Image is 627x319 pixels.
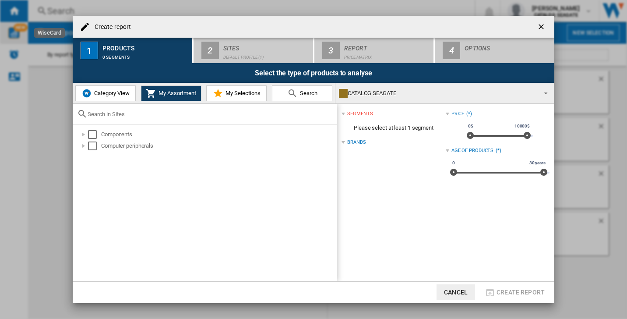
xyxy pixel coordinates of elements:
button: getI18NText('BUTTONS.CLOSE_DIALOG') [533,18,551,35]
button: My Assortment [141,85,201,101]
div: 1 [81,42,98,59]
div: Age of products [451,147,494,154]
div: Options [465,41,551,50]
div: 4 [443,42,460,59]
span: Category View [92,90,130,96]
button: Create report [482,284,547,300]
div: Price Matrix [344,50,430,60]
button: 1 Products 0 segments [73,38,193,63]
span: 0$ [467,123,475,130]
div: CATALOG SEAGATE [339,87,536,99]
button: 2 Sites Default profile (1) [194,38,314,63]
div: Sites [223,41,310,50]
div: segments [347,110,373,117]
button: Category View [75,85,136,101]
div: Components [101,130,336,139]
button: 4 Options [435,38,554,63]
md-checkbox: Select [88,142,101,150]
button: My Selections [206,85,267,101]
span: 0 [451,159,456,167]
h4: Create report [90,23,131,32]
md-checkbox: Select [88,130,101,139]
div: Price [451,110,465,117]
div: 2 [201,42,219,59]
input: Search in Sites [88,111,333,117]
ng-md-icon: getI18NText('BUTTONS.CLOSE_DIALOG') [537,22,547,33]
div: Brands [347,139,366,146]
span: Please select at least 1 segment [342,120,445,136]
span: Create report [497,289,545,296]
button: Cancel [437,284,475,300]
div: 3 [322,42,340,59]
div: 0 segments [102,50,189,60]
span: Search [298,90,317,96]
span: My Selections [223,90,261,96]
span: 30 years [528,159,547,167]
div: Products [102,41,189,50]
button: 3 Report Price Matrix [314,38,435,63]
span: 10000$ [513,123,531,130]
img: wiser-icon-blue.png [81,88,92,99]
div: Computer peripherals [101,142,336,150]
button: Search [272,85,332,101]
div: Select the type of products to analyse [73,63,554,83]
span: My Assortment [156,90,196,96]
div: Default profile (1) [223,50,310,60]
div: Report [344,41,430,50]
